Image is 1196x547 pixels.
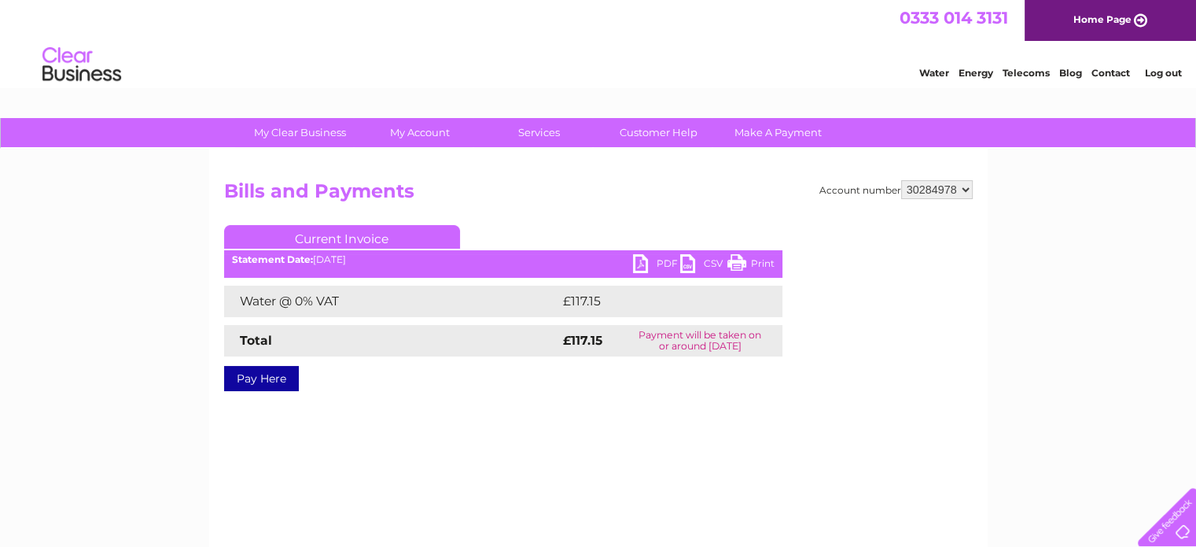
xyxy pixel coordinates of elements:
[618,325,782,357] td: Payment will be taken on or around [DATE]
[819,180,973,199] div: Account number
[559,286,749,317] td: £117.15
[563,333,602,348] strong: £117.15
[232,253,313,265] b: Statement Date:
[224,225,460,249] a: Current Invoice
[727,254,775,277] a: Print
[1091,67,1130,79] a: Contact
[240,333,272,348] strong: Total
[900,8,1008,28] a: 0333 014 3131
[224,366,299,391] a: Pay Here
[235,118,365,147] a: My Clear Business
[959,67,993,79] a: Energy
[594,118,723,147] a: Customer Help
[919,67,949,79] a: Water
[42,41,122,89] img: logo.png
[713,118,843,147] a: Make A Payment
[680,254,727,277] a: CSV
[1003,67,1050,79] a: Telecoms
[1059,67,1082,79] a: Blog
[474,118,604,147] a: Services
[633,254,680,277] a: PDF
[224,286,559,317] td: Water @ 0% VAT
[355,118,484,147] a: My Account
[224,254,782,265] div: [DATE]
[1144,67,1181,79] a: Log out
[224,180,973,210] h2: Bills and Payments
[227,9,970,76] div: Clear Business is a trading name of Verastar Limited (registered in [GEOGRAPHIC_DATA] No. 3667643...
